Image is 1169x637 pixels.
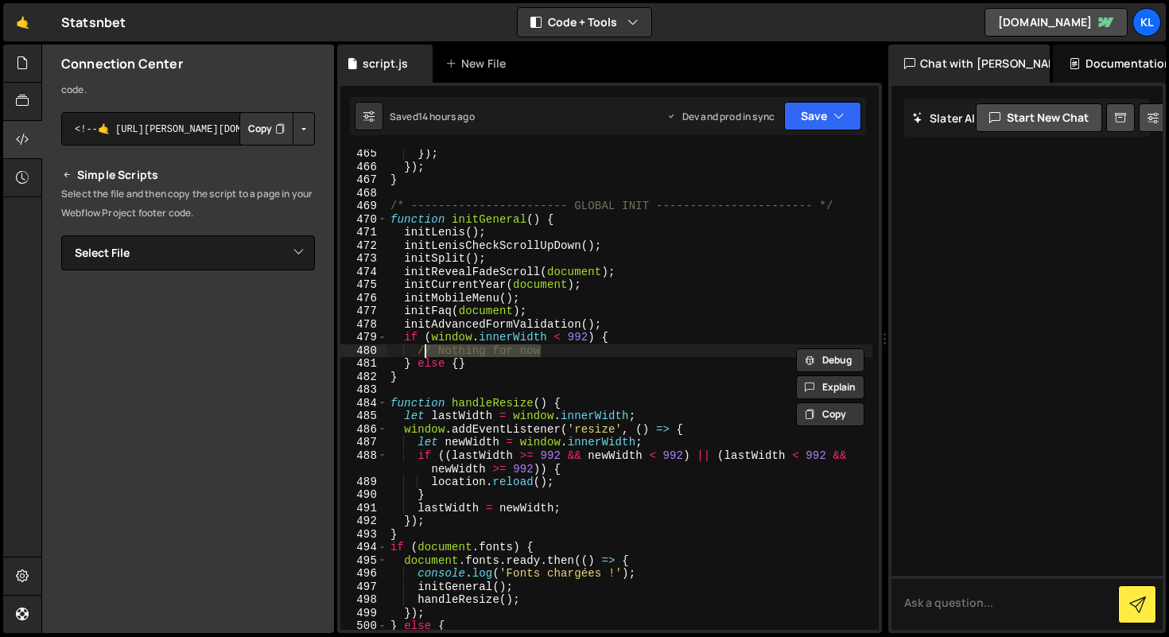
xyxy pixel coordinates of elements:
[340,147,387,161] div: 465
[340,502,387,515] div: 491
[340,541,387,554] div: 494
[340,187,387,200] div: 468
[61,55,183,72] h2: Connection Center
[340,357,387,371] div: 481
[340,397,387,410] div: 484
[340,567,387,581] div: 496
[61,297,317,440] iframe: YouTube video player
[1053,45,1166,83] div: Documentation
[518,8,651,37] button: Code + Tools
[340,383,387,397] div: 483
[340,331,387,344] div: 479
[340,226,387,239] div: 471
[340,436,387,449] div: 487
[888,45,1050,83] div: Chat with [PERSON_NAME]
[340,620,387,633] div: 500
[61,184,315,223] p: Select the file and then copy the script to a page in your Webflow Project footer code.
[340,554,387,568] div: 495
[61,165,315,184] h2: Simple Scripts
[340,528,387,542] div: 493
[796,375,864,399] button: Explain
[1132,8,1161,37] a: Kl
[445,56,512,72] div: New File
[61,450,317,593] iframe: YouTube video player
[61,13,126,32] div: Statsnbet
[340,266,387,279] div: 474
[340,581,387,594] div: 497
[976,103,1102,132] button: Start new chat
[985,8,1128,37] a: [DOMAIN_NAME]
[796,402,864,426] button: Copy
[239,112,293,146] button: Copy
[340,239,387,253] div: 472
[340,318,387,332] div: 478
[340,278,387,292] div: 475
[239,112,315,146] div: Button group with nested dropdown
[340,213,387,227] div: 470
[363,56,408,72] div: script.js
[340,488,387,502] div: 490
[340,410,387,423] div: 485
[912,111,976,126] h2: Slater AI
[340,593,387,607] div: 498
[796,348,864,372] button: Debug
[61,112,315,146] textarea: <!--🤙 [URL][PERSON_NAME][DOMAIN_NAME]> <script>document.addEventListener("DOMContentLoaded", func...
[340,476,387,489] div: 489
[340,344,387,358] div: 480
[390,110,475,123] div: Saved
[418,110,475,123] div: 14 hours ago
[340,423,387,437] div: 486
[340,607,387,620] div: 499
[3,3,42,41] a: 🤙
[340,305,387,318] div: 477
[340,252,387,266] div: 473
[340,173,387,187] div: 467
[340,371,387,384] div: 482
[340,515,387,528] div: 492
[666,110,775,123] div: Dev and prod in sync
[340,292,387,305] div: 476
[340,449,387,476] div: 488
[784,102,861,130] button: Save
[340,200,387,213] div: 469
[340,161,387,174] div: 466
